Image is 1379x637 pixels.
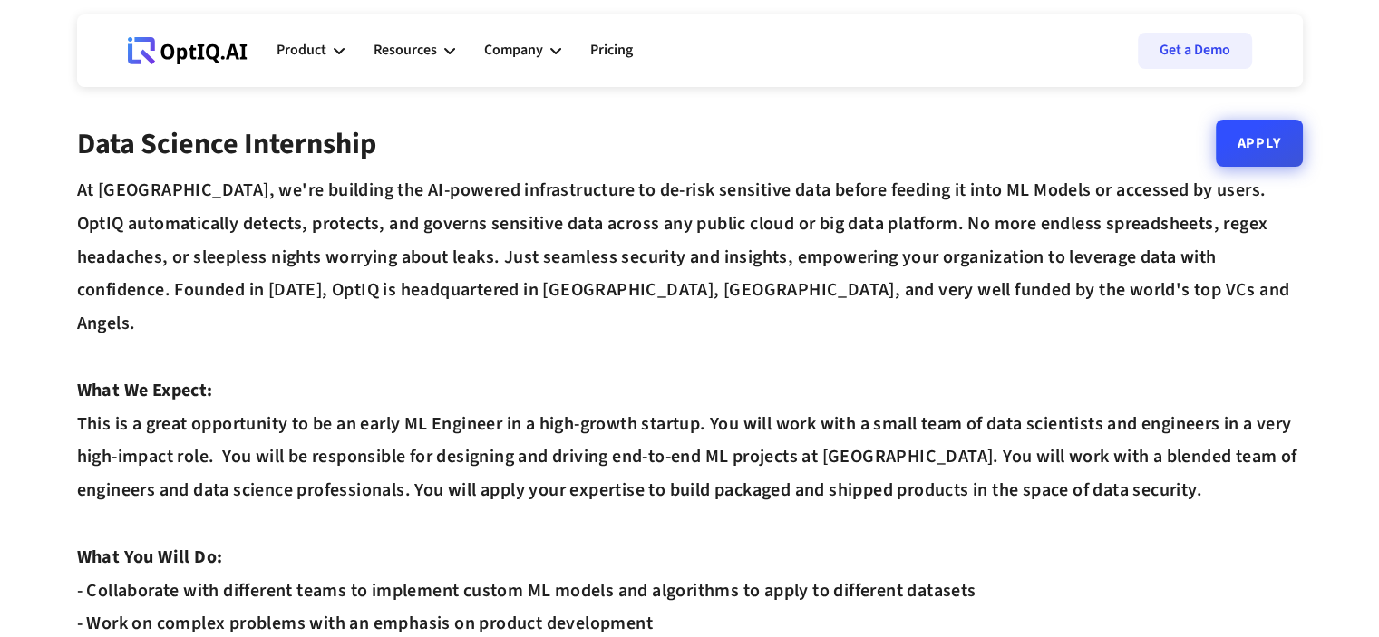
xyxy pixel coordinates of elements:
[1138,33,1252,69] a: Get a Demo
[590,24,633,78] a: Pricing
[374,24,455,78] div: Resources
[128,24,248,78] a: Webflow Homepage
[484,38,543,63] div: Company
[77,123,376,165] strong: Data Science Internship
[1216,120,1303,167] a: Apply
[277,38,326,63] div: Product
[77,545,223,570] strong: What You Will Do:
[128,63,129,64] div: Webflow Homepage
[374,38,437,63] div: Resources
[277,24,345,78] div: Product
[77,378,213,403] strong: What We Expect:
[484,24,561,78] div: Company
